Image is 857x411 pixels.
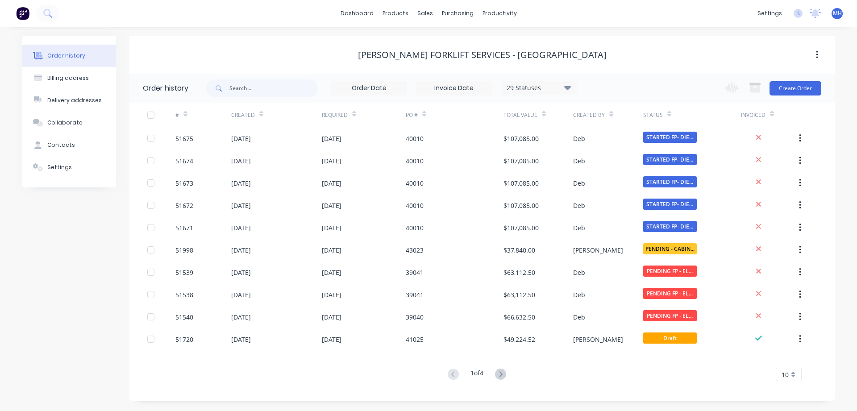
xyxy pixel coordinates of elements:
div: 40010 [406,156,424,166]
div: [DATE] [322,245,341,255]
div: Order history [47,52,85,60]
div: 51673 [175,179,193,188]
div: Created By [573,103,643,127]
div: $63,112.50 [503,268,535,277]
button: Contacts [22,134,116,156]
div: [DATE] [322,223,341,232]
div: Deb [573,268,585,277]
div: [PERSON_NAME] FORKLIFT SERVICES - [GEOGRAPHIC_DATA] [358,50,607,60]
div: 41025 [406,335,424,344]
div: Required [322,103,406,127]
div: [DATE] [322,290,341,299]
div: [DATE] [231,179,251,188]
div: Deb [573,156,585,166]
span: STARTED FP- DIE... [643,221,697,232]
div: [PERSON_NAME] [573,245,623,255]
div: $107,085.00 [503,134,539,143]
div: [PERSON_NAME] [573,335,623,344]
div: [DATE] [322,335,341,344]
div: [DATE] [231,223,251,232]
div: [DATE] [231,290,251,299]
div: 51998 [175,245,193,255]
div: Settings [47,163,72,171]
div: [DATE] [231,156,251,166]
div: PO # [406,111,418,119]
div: productivity [478,7,521,20]
div: 51720 [175,335,193,344]
div: $107,085.00 [503,156,539,166]
div: 40010 [406,201,424,210]
div: sales [413,7,437,20]
div: 51538 [175,290,193,299]
input: Order Date [332,82,407,95]
button: Collaborate [22,112,116,134]
button: Billing address [22,67,116,89]
span: 10 [782,370,789,379]
button: Delivery addresses [22,89,116,112]
input: Invoice Date [416,82,491,95]
div: [DATE] [322,268,341,277]
span: Draft [643,332,697,344]
div: 51675 [175,134,193,143]
div: Deb [573,201,585,210]
div: [DATE] [231,268,251,277]
div: $63,112.50 [503,290,535,299]
img: Factory [16,7,29,20]
div: $37,840.00 [503,245,535,255]
div: [DATE] [322,156,341,166]
div: Deb [573,290,585,299]
span: PENDING FP - EL... [643,310,697,321]
span: STARTED FP- DIE... [643,199,697,210]
div: [DATE] [231,134,251,143]
button: Order history [22,45,116,67]
div: Deb [573,134,585,143]
div: Status [643,111,663,119]
div: 51674 [175,156,193,166]
div: [DATE] [231,245,251,255]
div: [DATE] [322,312,341,322]
div: Order history [143,83,188,94]
div: 40010 [406,179,424,188]
div: [DATE] [231,335,251,344]
div: # [175,111,179,119]
div: 40010 [406,134,424,143]
div: 51671 [175,223,193,232]
div: $66,632.50 [503,312,535,322]
div: Billing address [47,74,89,82]
div: Total Value [503,111,537,119]
span: STARTED FP- DIE... [643,132,697,143]
div: Created [231,103,322,127]
div: [DATE] [322,201,341,210]
div: Deb [573,312,585,322]
div: 43023 [406,245,424,255]
a: dashboard [336,7,378,20]
div: [DATE] [231,201,251,210]
div: 39041 [406,290,424,299]
div: Deb [573,179,585,188]
div: settings [753,7,786,20]
span: MH [833,9,842,17]
span: PENDING - CABIN... [643,243,697,254]
div: $49,224.52 [503,335,535,344]
div: 39040 [406,312,424,322]
div: 39041 [406,268,424,277]
span: PENDING FP - EL... [643,288,697,299]
div: 51539 [175,268,193,277]
div: Collaborate [47,119,83,127]
div: 40010 [406,223,424,232]
div: $107,085.00 [503,201,539,210]
button: Create Order [770,81,821,95]
div: $107,085.00 [503,223,539,232]
div: Created [231,111,255,119]
div: purchasing [437,7,478,20]
div: 29 Statuses [501,83,576,93]
div: Delivery addresses [47,96,102,104]
div: [DATE] [322,134,341,143]
div: Contacts [47,141,75,149]
div: Status [643,103,741,127]
div: Invoiced [741,103,797,127]
div: products [378,7,413,20]
span: STARTED FP- DIE... [643,154,697,165]
div: $107,085.00 [503,179,539,188]
div: 1 of 4 [470,368,483,381]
